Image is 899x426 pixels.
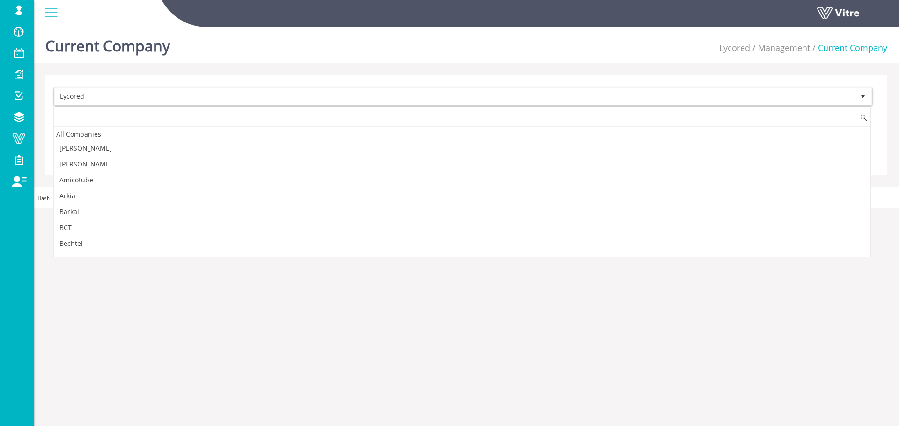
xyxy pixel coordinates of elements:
span: select [855,88,871,105]
li: [PERSON_NAME] [54,140,870,156]
li: Current Company [810,42,887,54]
span: Hash 'a597828' Date '[DATE] 14:18:50 +0000' Branch 'Production' [38,196,216,201]
li: Management [750,42,810,54]
h1: Current Company [45,23,170,63]
li: [PERSON_NAME] [54,156,870,172]
li: BCT [54,220,870,236]
li: Arkia [54,188,870,204]
li: Bechtel [54,236,870,252]
li: BOI [54,252,870,267]
li: Amicotube [54,172,870,188]
li: Barkai [54,204,870,220]
span: Lycored [55,88,855,105]
a: Lycored [719,42,750,53]
div: All Companies [54,128,870,140]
